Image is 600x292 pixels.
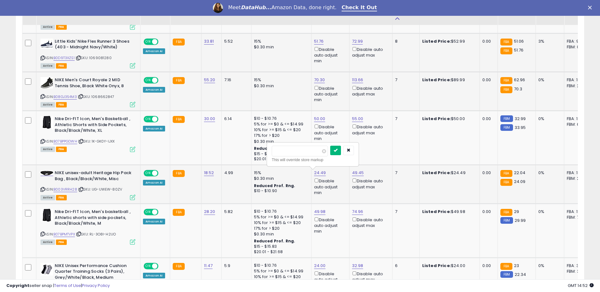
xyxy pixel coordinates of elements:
[40,39,53,49] img: 31qRHJidReL._SL40_.jpg
[56,240,67,245] span: FBA
[422,116,475,122] div: $50.00
[173,116,184,123] small: FBA
[224,209,246,215] div: 5.82
[567,122,588,127] div: FBM: 6
[567,176,588,181] div: FBM: 2
[422,209,451,215] b: Listed Price:
[395,39,415,44] div: 8
[482,170,493,176] div: 0.00
[55,209,132,228] b: Nike Dri-FIT Icon, Men's basketball , Athletic shorts with side pockets, Black/Black/White, M
[500,170,512,177] small: FBA
[482,209,493,215] div: 0.00
[422,209,475,215] div: $49.98
[500,86,512,93] small: FBA
[538,39,559,44] div: 3%
[76,232,116,237] span: | SKU: RL-3O8I-H2UO
[352,77,363,83] a: 113.66
[500,77,512,84] small: FBA
[78,187,122,192] span: | SKU: UG-UWEW-80ZV
[144,171,152,176] span: ON
[40,209,53,222] img: 41jtDUYPlxL._SL40_.jpg
[40,77,135,106] div: ASIN:
[314,38,324,45] a: 51.76
[422,170,451,176] b: Listed Price:
[213,3,223,13] img: Profile image for Georgie
[567,263,588,269] div: FBA: 3
[228,4,337,11] div: Meet Amazon Data, done right.
[40,24,55,30] span: All listings currently available for purchase on Amazon
[422,39,475,44] div: $52.99
[158,117,168,122] span: OFF
[40,116,53,129] img: 41jtDUYPlxL._SL40_.jpg
[254,133,306,138] div: 17% for > $20
[158,171,168,176] span: OFF
[422,77,475,83] div: $89.99
[567,77,588,83] div: FBA: 12
[40,240,55,245] span: All listings currently available for purchase on Amazon
[40,77,53,88] img: 41mPYf11JzL._SL40_.jpg
[500,217,513,224] small: FBM
[352,209,363,215] a: 74.96
[55,39,132,52] b: Little Kids' Nike Flex Runner 3 Shoes (403 - Midnight Navy/White)
[514,86,523,92] span: 70.3
[158,39,168,44] span: OFF
[40,209,135,244] div: ASIN:
[352,270,387,283] div: Disable auto adjust max
[254,176,306,181] div: $0.30 min
[538,209,559,215] div: 0%
[54,283,81,289] a: Terms of Use
[254,244,306,249] div: $15 - $15.83
[422,116,451,122] b: Listed Price:
[56,147,67,152] span: FBA
[272,157,354,163] div: This will override store markup
[567,83,588,89] div: FBM: 2
[254,121,306,127] div: 5% for >= $0 & <= $14.99
[40,39,135,68] div: ASIN:
[342,4,377,11] a: Check It Out
[314,209,326,215] a: 49.98
[352,116,363,122] a: 55.00
[515,217,526,223] span: 29.99
[144,117,152,122] span: ON
[254,151,306,157] div: $15 - $15.83
[55,263,132,282] b: NIKE Unisex Performance Cushion Quarter Training Socks (3 Pairs), Grey/White/Black, Medium
[352,170,364,176] a: 49.45
[514,179,526,185] span: 24.09
[482,39,493,44] div: 0.00
[395,170,415,176] div: 7
[53,55,75,61] a: B0D9T3XZS1
[55,77,132,90] b: NIKE Men's Court Royale 2 MID Tennis Shoe, Black White Onyx, 8
[53,94,77,100] a: B08GJ354M3
[224,39,246,44] div: 5.52
[352,123,387,136] div: Disable auto adjust max
[204,116,215,122] a: 30.00
[254,116,306,121] div: $10 - $10.76
[482,77,493,83] div: 0.00
[314,46,344,64] div: Disable auto adjust min
[482,116,493,122] div: 0.00
[314,270,344,289] div: Disable auto adjust min
[514,47,524,53] span: 51.76
[144,210,152,215] span: ON
[254,39,306,44] div: 15%
[500,124,513,131] small: FBM
[500,47,512,54] small: FBA
[78,139,114,144] span: | SKU: 1K-GK0Y-IJXX
[158,210,168,215] span: OFF
[143,180,165,186] div: Amazon AI
[254,188,306,194] div: $10 - $10.90
[53,139,77,144] a: B07BPPGDWH
[254,214,306,220] div: 5% for >= $0 & <= $14.99
[538,77,559,83] div: 0%
[254,83,306,89] div: $0.30 min
[254,77,306,83] div: 15%
[144,263,152,269] span: ON
[352,85,387,97] div: Disable auto adjust max
[352,177,387,190] div: Disable auto adjust max
[254,139,306,144] div: $0.30 min
[395,77,415,83] div: 7
[314,177,344,196] div: Disable auto adjust min
[352,46,387,58] div: Disable auto adjust max
[395,116,415,122] div: 7
[254,249,306,255] div: $20.01 - $21.68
